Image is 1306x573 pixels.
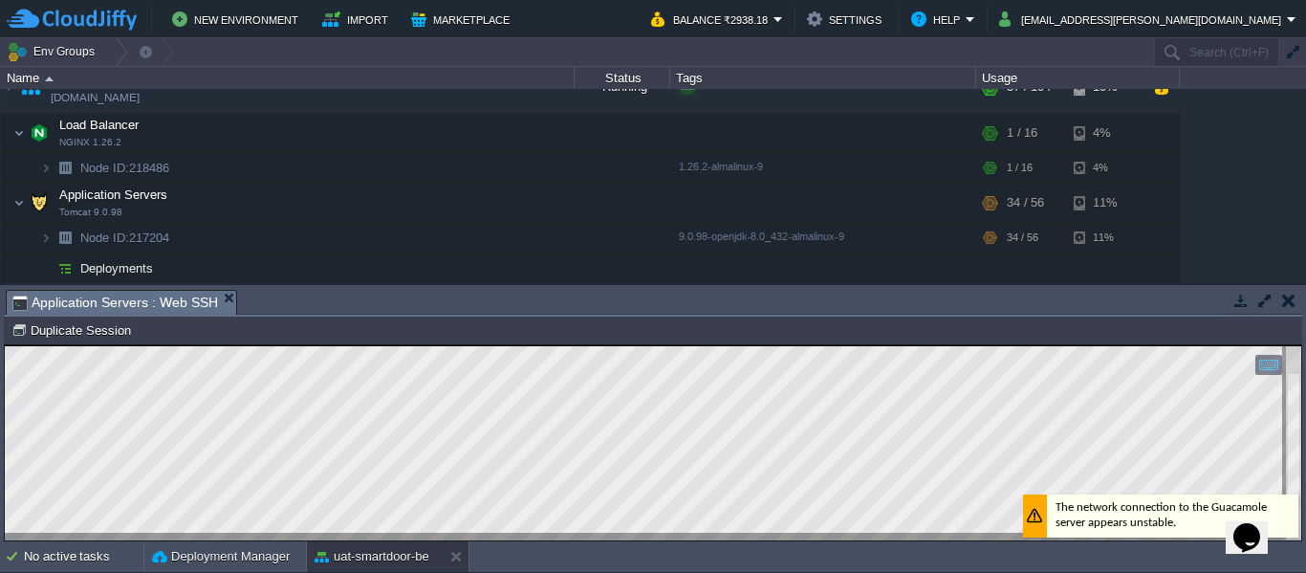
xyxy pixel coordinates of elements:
img: AMDAwAAAACH5BAEAAAAALAAAAAABAAEAAAICRAEAOw== [52,223,78,253]
div: 1 / 16 [1007,153,1033,183]
button: Settings [807,8,887,31]
div: Status [576,67,669,89]
div: Tags [671,67,975,89]
span: Node ID: [80,231,129,245]
button: uat-smartdoor-be [315,547,429,566]
img: AMDAwAAAACH5BAEAAAAALAAAAAABAAEAAAICRAEAOw== [45,77,54,81]
span: Application Servers : Web SSH [12,291,218,315]
button: Marketplace [411,8,515,31]
a: Load BalancerNGINX 1.26.2 [57,118,141,132]
button: Help [911,8,966,31]
div: 1 / 16 [1007,114,1037,152]
span: 218486 [78,160,172,176]
button: Duplicate Session [11,321,137,339]
a: [DOMAIN_NAME] [51,88,140,107]
button: Import [322,8,394,31]
span: 217204 [78,230,172,246]
img: AMDAwAAAACH5BAEAAAAALAAAAAABAAEAAAICRAEAOw== [52,253,78,283]
button: New Environment [172,8,304,31]
div: 11% [1074,184,1136,222]
div: No active tasks [24,541,143,572]
span: Application Servers [57,187,170,203]
div: 4% [1074,153,1136,183]
button: Deployment Manager [152,547,290,566]
span: 9.0.98-openjdk-8.0_432-almalinux-9 [679,231,844,242]
a: Node ID:218486 [78,160,172,176]
button: Balance ₹2938.18 [651,8,773,31]
iframe: chat widget [1226,496,1287,554]
span: Node ID: [80,161,129,175]
div: Usage [977,67,1179,89]
img: AMDAwAAAACH5BAEAAAAALAAAAAABAAEAAAICRAEAOw== [40,253,52,283]
span: NGINX 1.26.2 [59,137,121,148]
img: AMDAwAAAACH5BAEAAAAALAAAAAABAAEAAAICRAEAOw== [52,153,78,183]
div: 11% [1074,223,1136,253]
img: AMDAwAAAACH5BAEAAAAALAAAAAABAAEAAAICRAEAOw== [40,153,52,183]
div: Name [2,67,574,89]
span: 1.26.2-almalinux-9 [679,161,763,172]
button: [EMAIL_ADDRESS][PERSON_NAME][DOMAIN_NAME] [999,8,1287,31]
a: Node ID:217204 [78,230,172,246]
img: AMDAwAAAACH5BAEAAAAALAAAAAABAAEAAAICRAEAOw== [13,114,25,152]
div: The network connection to the Guacamole server appears unstable. [1018,149,1294,192]
img: AMDAwAAAACH5BAEAAAAALAAAAAABAAEAAAICRAEAOw== [40,223,52,253]
div: 4% [1074,114,1136,152]
img: CloudJiffy [7,8,137,32]
div: 34 / 56 [1007,223,1038,253]
a: Deployments [78,260,156,276]
img: AMDAwAAAACH5BAEAAAAALAAAAAABAAEAAAICRAEAOw== [13,184,25,222]
span: Load Balancer [57,117,141,133]
span: Tomcat 9.0.98 [59,207,122,218]
div: 34 / 56 [1007,184,1044,222]
img: AMDAwAAAACH5BAEAAAAALAAAAAABAAEAAAICRAEAOw== [26,114,53,152]
a: Application ServersTomcat 9.0.98 [57,187,170,202]
img: AMDAwAAAACH5BAEAAAAALAAAAAABAAEAAAICRAEAOw== [26,184,53,222]
button: Env Groups [7,38,101,65]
